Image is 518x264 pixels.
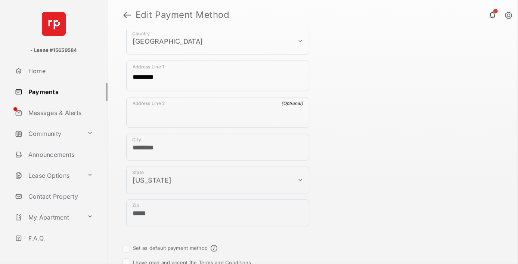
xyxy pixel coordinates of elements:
[12,208,84,226] a: My Apartment
[12,62,108,80] a: Home
[126,199,309,226] div: payment_method_screening[postal_addresses][postalCode]
[126,134,309,161] div: payment_method_screening[postal_addresses][locality]
[126,167,309,193] div: payment_method_screening[postal_addresses][administrativeArea]
[12,146,108,164] a: Announcements
[211,245,217,252] span: Default payment method info
[12,187,108,205] a: Contact Property
[126,97,309,128] div: payment_method_screening[postal_addresses][addressLine2]
[12,167,84,184] a: Lease Options
[42,12,66,36] img: svg+xml;base64,PHN2ZyB4bWxucz0iaHR0cDovL3d3dy53My5vcmcvMjAwMC9zdmciIHdpZHRoPSI2NCIgaGVpZ2h0PSI2NC...
[12,125,84,143] a: Community
[126,28,309,55] div: payment_method_screening[postal_addresses][country]
[12,104,108,122] a: Messages & Alerts
[12,229,108,247] a: F.A.Q.
[136,10,230,19] strong: Edit Payment Method
[12,83,108,101] a: Payments
[133,245,208,251] label: Set as default payment method
[126,60,309,91] div: payment_method_screening[postal_addresses][addressLine1]
[30,47,77,54] p: - Lease #15659584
